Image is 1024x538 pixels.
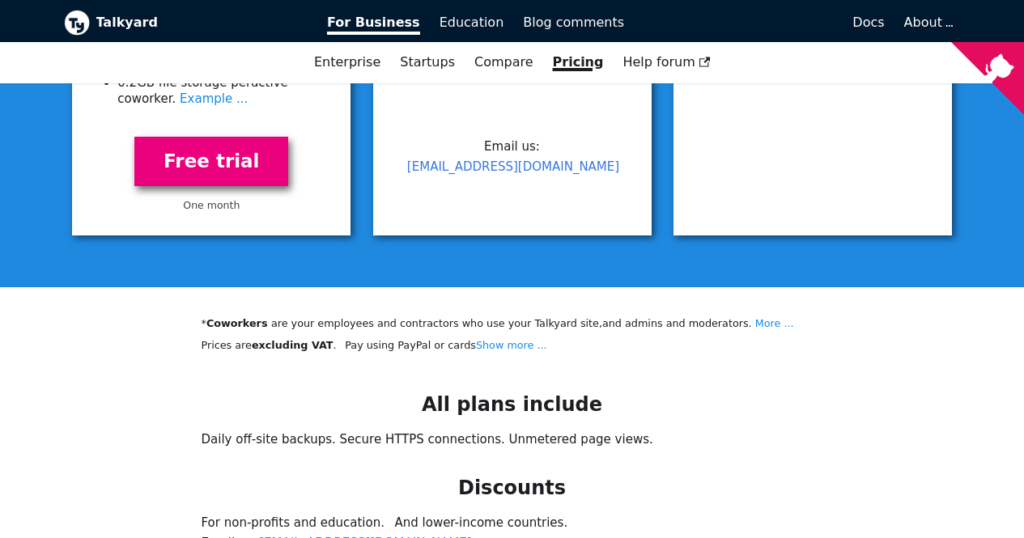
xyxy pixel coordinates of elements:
[393,137,632,177] p: Email us:
[202,430,823,450] p: Daily off-site backups. Secure HTTPS connections. Unmetered page views.
[755,317,794,329] a: More ...
[202,392,823,417] h2: All plans include
[202,476,823,500] h2: Discounts
[523,15,624,30] span: Blog comments
[613,49,720,76] a: Help forum
[117,74,331,108] li: 0.2 GB file storage per active coworker .
[513,9,634,36] a: Blog comments
[390,49,465,76] a: Startups
[852,15,884,30] span: Docs
[543,49,614,76] a: Pricing
[64,10,90,36] img: Talkyard logo
[134,137,288,186] a: Free trial
[64,10,305,36] a: Talkyard logoTalkyard
[327,15,420,35] span: For Business
[476,339,547,351] a: Show more ...
[180,91,248,106] a: Example ...
[634,9,894,36] a: Docs
[407,159,619,174] a: [EMAIL_ADDRESS][DOMAIN_NAME]
[252,339,334,351] strong: excluding VAT
[904,15,951,30] a: About
[96,12,305,33] b: Talkyard
[440,15,504,30] span: Education
[202,337,823,354] p: Prices are . Pay using PayPal or cards
[474,54,533,70] a: Compare
[622,54,710,70] span: Help forum
[202,315,823,332] li: * are your employees and contractors who use your Talkyard site, and admins and moderators.
[206,317,271,329] b: Coworkers
[183,199,240,211] small: One month
[317,9,430,36] a: For Business
[430,9,514,36] a: Education
[304,49,390,76] a: Enterprise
